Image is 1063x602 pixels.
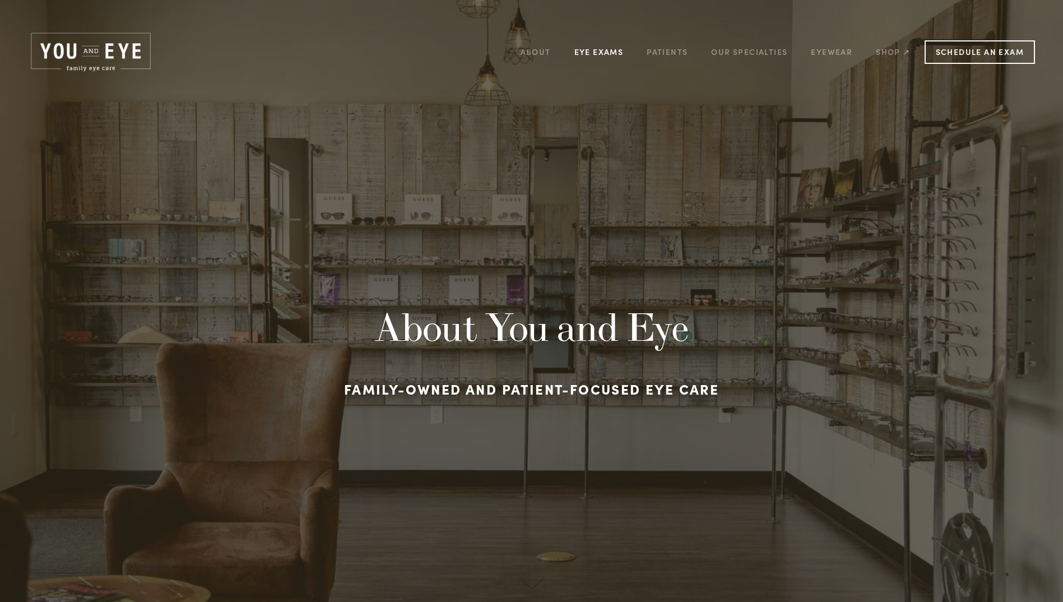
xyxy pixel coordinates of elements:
[225,304,838,350] h1: About You and Eye
[28,31,154,73] img: Rochester, MN | You and Eye | Family Eye Care
[574,43,624,61] a: Eye Exams
[811,43,852,61] a: Eyewear
[521,43,551,61] a: About
[225,376,838,402] h3: Family-owned and patient-focused eye care
[647,43,688,61] a: Patients
[711,47,787,57] a: Our Specialties
[876,43,910,61] a: Shop ↗
[925,40,1035,64] a: Schedule an Exam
